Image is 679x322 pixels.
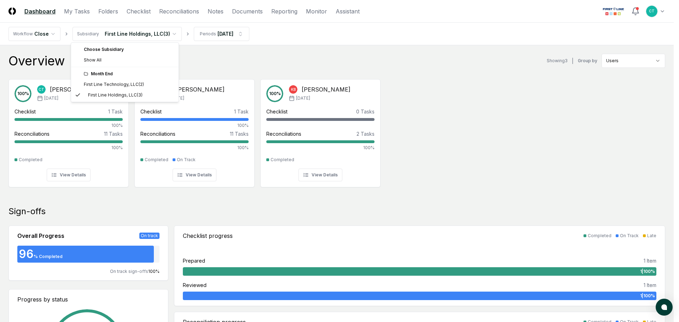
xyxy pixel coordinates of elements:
[137,92,143,98] div: ( 3 )
[84,81,144,88] div: First Line Technology, LLC
[84,57,101,63] span: Show All
[139,81,144,88] div: ( 2 )
[72,44,177,55] div: Choose Subsidiary
[84,92,143,98] div: First Line Holdings, LLC
[84,71,174,77] div: Month End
